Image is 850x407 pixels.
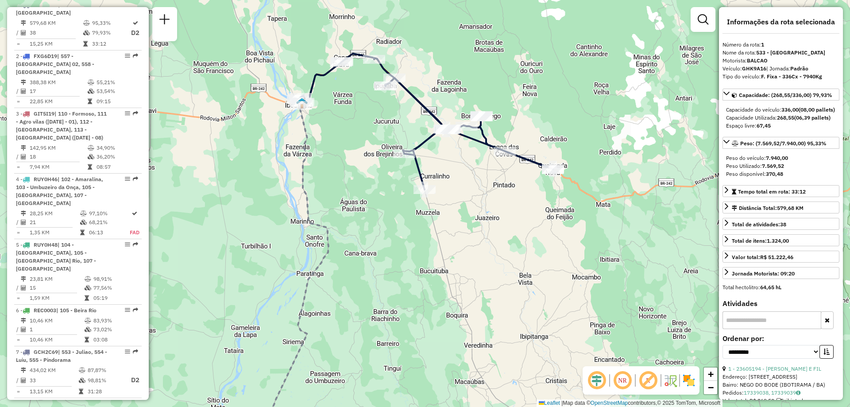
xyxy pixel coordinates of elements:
i: % de utilização do peso [88,145,94,151]
a: 1 - 23605194 - [PERSON_NAME] E FIL [728,365,821,372]
td: 388,38 KM [29,78,87,87]
td: 18 [29,152,87,161]
div: Espaço livre: [726,122,836,130]
td: 87,87% [87,366,123,375]
a: Total de atividades:38 [722,218,839,230]
i: Total de Atividades [21,30,26,35]
a: Distância Total:579,68 KM [722,202,839,213]
td: / [16,87,20,96]
td: 28,25 KM [29,209,80,218]
span: 2 - [16,53,94,75]
img: Exibir/Ocultar setores [682,373,696,388]
i: % de utilização do peso [85,276,91,282]
strong: GHK9A16 [742,65,766,72]
td: 15 [29,283,84,292]
i: Tempo total em rota [85,295,89,301]
td: 34,90% [96,143,138,152]
td: / [16,375,20,386]
em: Opções [125,349,130,354]
td: 1,35 KM [29,228,80,237]
i: Tempo total em rota [88,99,92,104]
div: Jornada Motorista: 09:20 [732,270,795,278]
strong: 533 - [GEOGRAPHIC_DATA] [756,49,825,56]
span: Exibir rótulo [637,370,659,391]
td: 21 [29,218,80,227]
em: Opções [125,53,130,58]
span: | 553 - Juliao, 554 - Luiu, 555 - Pindorama [16,349,107,363]
strong: R$ 51.222,46 [760,254,793,260]
i: Total de Atividades [21,89,26,94]
button: Ordem crescente [819,345,834,359]
td: 434,02 KM [29,366,78,375]
span: Peso do veículo: [726,155,788,161]
i: % de utilização do peso [79,368,85,373]
span: 3 - [16,110,107,141]
span: | [561,400,563,406]
div: Total de itens: [732,237,789,245]
td: 33:12 [92,39,131,48]
td: 31:28 [87,387,123,396]
i: % de utilização do peso [88,80,94,85]
td: 68,21% [89,218,130,227]
td: 579,68 KM [29,19,83,27]
a: Zoom out [704,381,717,394]
div: Motorista: [722,57,839,65]
em: Rota exportada [133,111,138,116]
td: 10,46 KM [29,335,84,344]
span: RUY0H46 [34,176,58,182]
span: | 105 - Beira Rio [56,307,97,314]
td: = [16,163,20,171]
strong: 7.940,00 [766,155,788,161]
div: Tipo do veículo: [722,73,839,81]
td: = [16,387,20,396]
label: Ordenar por: [722,333,839,344]
em: Rota exportada [133,307,138,313]
i: Total de Atividades [21,220,26,225]
td: = [16,39,20,48]
em: Rota exportada [133,176,138,182]
i: Distância Total [21,318,26,323]
span: − [708,382,714,393]
span: | 533 - [GEOGRAPHIC_DATA] [16,1,74,16]
div: Map data © contributors,© 2025 TomTom, Microsoft [537,399,722,407]
div: Capacidade Utilizada: [726,114,836,122]
div: Valor total: R$ 269,50 [722,397,839,405]
td: / [16,27,20,39]
span: 5 - [16,241,96,272]
h4: Atividades [722,299,839,308]
i: Distância Total [21,80,26,85]
i: Tempo total em rota [83,41,88,47]
a: Leaflet [539,400,560,406]
span: | 110 - Formoso, 111 - Agro vilas ([DATE] - 01), 112 - [GEOGRAPHIC_DATA], 113 - [GEOGRAPHIC_DATA]... [16,110,107,141]
td: 10,46 KM [29,316,84,325]
i: Distância Total [21,276,26,282]
td: 7,94 KM [29,163,87,171]
span: REC0003 [34,307,56,314]
i: % de utilização do peso [85,318,91,323]
span: RUY0H48 [34,241,58,248]
td: 98,91% [93,275,138,283]
i: % de utilização da cubagem [85,285,91,291]
i: Rota otimizada [132,211,137,216]
i: % de utilização da cubagem [80,220,87,225]
td: 83,93% [93,316,138,325]
span: Capacidade: (268,55/336,00) 79,93% [739,92,832,98]
a: Valor total:R$ 51.222,46 [722,251,839,263]
td: 05:19 [93,294,138,302]
td: = [16,97,20,106]
strong: 38 [780,221,786,228]
span: FXG6D19 [34,53,57,59]
div: Endereço: [STREET_ADDRESS] [722,373,839,381]
td: 1 [29,325,84,334]
a: Tempo total em rota: 33:12 [722,185,839,197]
a: Jornada Motorista: 09:20 [722,267,839,279]
td: 73,02% [93,325,138,334]
td: = [16,228,20,237]
div: Capacidade do veículo: [726,106,836,114]
td: 142,95 KM [29,143,87,152]
div: Peso: (7.569,52/7.940,00) 95,33% [722,151,839,182]
span: 4 - [16,176,103,206]
td: 08:57 [96,163,138,171]
p: D2 [124,375,139,385]
span: 579,68 KM [777,205,804,211]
